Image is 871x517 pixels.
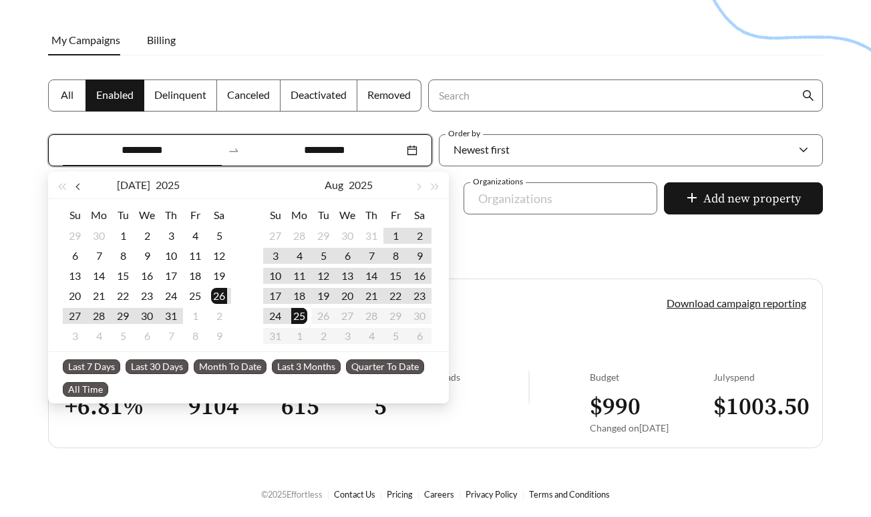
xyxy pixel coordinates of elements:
[287,204,311,226] th: Mo
[91,308,107,324] div: 28
[183,266,207,286] td: 2025-07-18
[63,246,87,266] td: 2025-07-06
[291,288,307,304] div: 18
[346,359,424,374] span: Quarter To Date
[211,288,227,304] div: 26
[207,286,231,306] td: 2025-07-26
[115,328,131,344] div: 5
[267,268,283,284] div: 10
[111,306,135,326] td: 2025-07-29
[363,228,379,244] div: 31
[686,192,698,206] span: plus
[528,371,530,403] img: line
[154,88,206,101] span: Delinquent
[87,246,111,266] td: 2025-07-07
[383,286,407,306] td: 2025-08-22
[183,246,207,266] td: 2025-07-11
[424,489,454,500] a: Careers
[163,308,179,324] div: 31
[87,226,111,246] td: 2025-06-30
[183,286,207,306] td: 2025-07-25
[135,326,159,346] td: 2025-08-06
[139,228,155,244] div: 2
[163,328,179,344] div: 7
[194,359,267,374] span: Month To Date
[135,246,159,266] td: 2025-07-09
[147,33,176,46] span: Billing
[111,326,135,346] td: 2025-08-05
[664,182,823,214] button: plusAdd new property
[387,248,403,264] div: 8
[211,268,227,284] div: 19
[211,248,227,264] div: 12
[339,228,355,244] div: 30
[87,204,111,226] th: Mo
[163,268,179,284] div: 17
[159,246,183,266] td: 2025-07-10
[111,286,135,306] td: 2025-07-22
[159,286,183,306] td: 2025-07-24
[363,288,379,304] div: 21
[281,392,374,422] h3: 615
[91,328,107,344] div: 4
[63,382,108,397] span: All Time
[311,266,335,286] td: 2025-08-12
[713,371,806,383] div: July spend
[411,228,427,244] div: 2
[51,33,120,46] span: My Campaigns
[287,306,311,326] td: 2025-08-25
[291,88,347,101] span: Deactivated
[135,266,159,286] td: 2025-07-16
[67,248,83,264] div: 6
[135,306,159,326] td: 2025-07-30
[115,248,131,264] div: 8
[703,190,801,208] span: Add new property
[87,306,111,326] td: 2025-07-28
[383,226,407,246] td: 2025-08-01
[63,286,87,306] td: 2025-07-20
[339,248,355,264] div: 6
[454,143,510,156] span: Newest first
[325,172,343,198] button: Aug
[91,288,107,304] div: 21
[159,306,183,326] td: 2025-07-31
[159,266,183,286] td: 2025-07-17
[363,268,379,284] div: 14
[187,228,203,244] div: 4
[590,371,713,383] div: Budget
[359,266,383,286] td: 2025-08-14
[287,266,311,286] td: 2025-08-11
[349,172,373,198] button: 2025
[139,308,155,324] div: 30
[287,226,311,246] td: 2025-07-28
[139,268,155,284] div: 16
[187,268,203,284] div: 18
[311,204,335,226] th: Tu
[387,288,403,304] div: 22
[207,246,231,266] td: 2025-07-12
[207,204,231,226] th: Sa
[139,248,155,264] div: 9
[291,228,307,244] div: 28
[311,226,335,246] td: 2025-07-29
[207,326,231,346] td: 2025-08-09
[135,226,159,246] td: 2025-07-02
[187,248,203,264] div: 11
[87,326,111,346] td: 2025-08-04
[383,266,407,286] td: 2025-08-15
[383,204,407,226] th: Fr
[411,288,427,304] div: 23
[339,268,355,284] div: 13
[187,288,203,304] div: 25
[291,268,307,284] div: 11
[156,172,180,198] button: 2025
[67,268,83,284] div: 13
[163,248,179,264] div: 10
[359,246,383,266] td: 2025-08-07
[335,266,359,286] td: 2025-08-13
[183,226,207,246] td: 2025-07-04
[667,297,806,309] a: Download campaign reporting
[115,308,131,324] div: 29
[411,248,427,264] div: 9
[115,288,131,304] div: 22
